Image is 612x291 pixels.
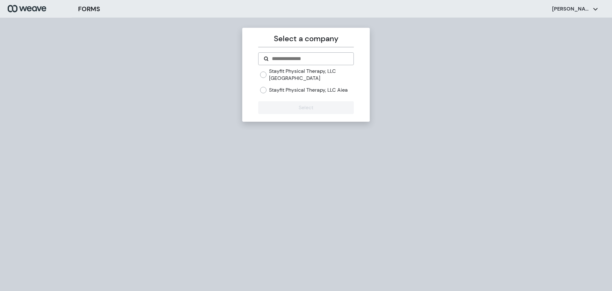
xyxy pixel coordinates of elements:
[552,5,590,12] p: [PERSON_NAME]
[258,33,353,44] p: Select a company
[271,55,348,63] input: Search
[269,68,353,81] label: Stayfit Physical Therapy, LLC [GEOGRAPHIC_DATA]
[269,87,348,94] label: Stayfit Physical Therapy, LLC Aiea
[78,4,100,14] h3: FORMS
[258,101,353,114] button: Select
